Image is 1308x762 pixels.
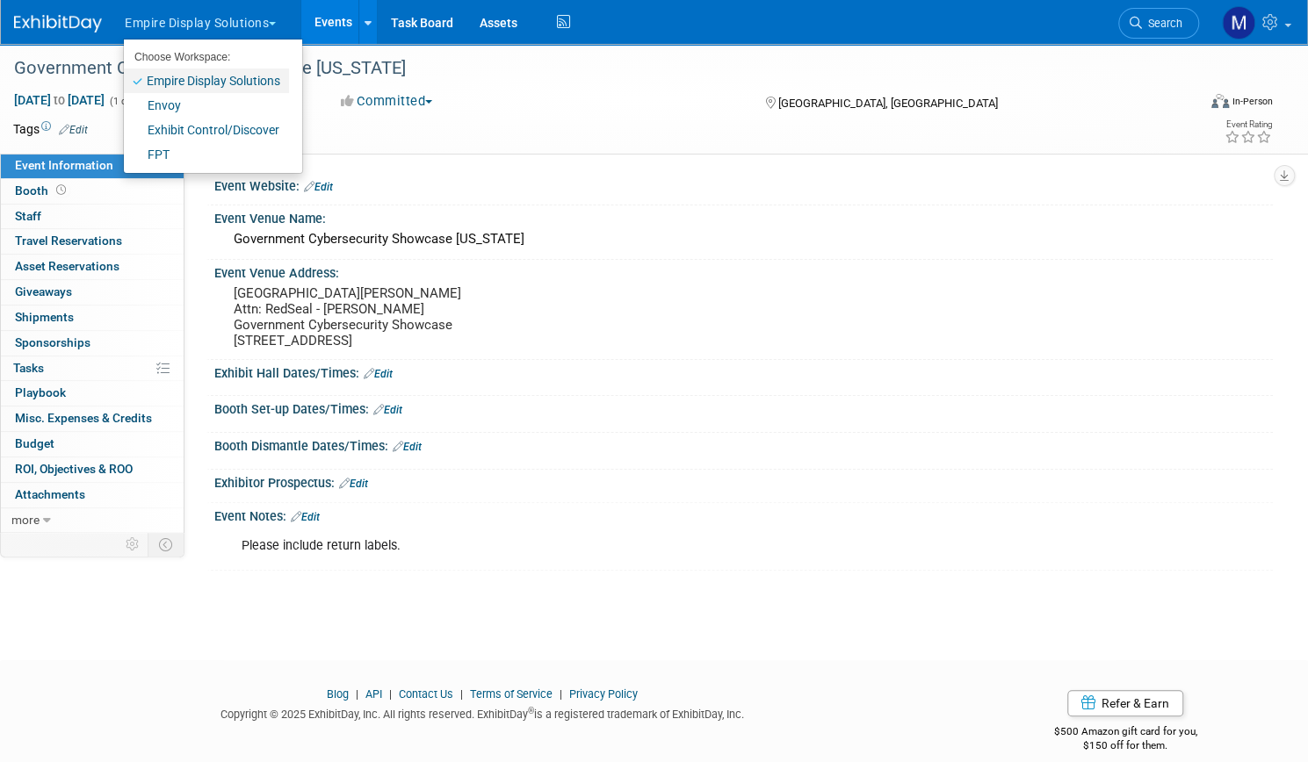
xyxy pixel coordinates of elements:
[124,68,289,93] a: Empire Display Solutions
[214,360,1273,383] div: Exhibit Hall Dates/Times:
[1118,8,1199,39] a: Search
[1,508,184,533] a: more
[13,702,951,722] div: Copyright © 2025 ExhibitDay, Inc. All rights reserved. ExhibitDay is a registered trademark of Ex...
[335,92,439,111] button: Committed
[11,513,40,527] span: more
[327,687,349,701] a: Blog
[214,396,1273,419] div: Booth Set-up Dates/Times:
[1,280,184,305] a: Giveaways
[1,306,184,330] a: Shipments
[385,687,396,701] span: |
[214,205,1273,227] div: Event Venue Name:
[8,53,1166,84] div: Government Cybersecurity Showcase [US_STATE]
[15,158,113,172] span: Event Information
[1,179,184,204] a: Booth
[15,259,119,273] span: Asset Reservations
[1,255,184,279] a: Asset Reservations
[978,738,1273,753] div: $150 off for them.
[569,687,638,701] a: Privacy Policy
[214,260,1273,282] div: Event Venue Address:
[15,411,152,425] span: Misc. Expenses & Credits
[214,470,1273,492] div: Exhibitor Prospectus:
[15,385,66,399] span: Playbook
[229,528,1070,564] div: Please include return labels.
[214,433,1273,456] div: Booth Dismantle Dates/Times:
[1,205,184,229] a: Staff
[15,183,69,198] span: Booth
[108,96,140,107] span: (1 day)
[228,226,1260,253] div: Government Cybersecurity Showcase [US_STATE]
[214,503,1273,526] div: Event Notes:
[978,713,1273,753] div: $500 Amazon gift card for you,
[15,462,133,476] span: ROI, Objectives & ROO
[365,687,382,701] a: API
[13,361,44,375] span: Tasks
[124,142,289,167] a: FPT
[351,687,363,701] span: |
[470,687,553,701] a: Terms of Service
[1,381,184,406] a: Playbook
[15,310,74,324] span: Shipments
[456,687,467,701] span: |
[399,687,453,701] a: Contact Us
[13,92,105,108] span: [DATE] [DATE]
[1,229,184,254] a: Travel Reservations
[291,511,320,523] a: Edit
[15,234,122,248] span: Travel Reservations
[214,173,1273,196] div: Event Website:
[393,441,422,453] a: Edit
[15,436,54,450] span: Budget
[1,154,184,178] a: Event Information
[124,93,289,118] a: Envoy
[14,15,102,32] img: ExhibitDay
[1,483,184,507] a: Attachments
[59,124,88,136] a: Edit
[124,118,289,142] a: Exhibit Control/Discover
[53,183,69,197] span: Booth not reserved yet
[234,285,636,349] pre: [GEOGRAPHIC_DATA][PERSON_NAME] Attn: RedSeal - [PERSON_NAME] Government Cybersecurity Showcase [S...
[1,406,184,431] a: Misc. Expenses & Credits
[15,487,85,501] span: Attachments
[528,706,534,715] sup: ®
[13,120,88,138] td: Tags
[1,457,184,482] a: ROI, Objectives & ROO
[1225,120,1272,129] div: Event Rating
[15,209,41,223] span: Staff
[118,533,148,556] td: Personalize Event Tab Strip
[148,533,184,556] td: Toggle Event Tabs
[1085,91,1273,118] div: Event Format
[1142,17,1182,30] span: Search
[555,687,567,701] span: |
[1067,690,1183,716] a: Refer & Earn
[1,432,184,456] a: Budget
[1,331,184,356] a: Sponsorships
[1,356,184,381] a: Tasks
[124,46,289,68] li: Choose Workspace:
[1211,94,1229,108] img: Format-Inperson.png
[15,284,72,298] span: Giveaways
[304,181,333,193] a: Edit
[1232,95,1273,108] div: In-Person
[51,93,68,107] span: to
[15,335,90,349] span: Sponsorships
[1222,6,1255,40] img: Matt h
[364,368,393,380] a: Edit
[373,404,402,416] a: Edit
[339,478,368,490] a: Edit
[778,97,998,110] span: [GEOGRAPHIC_DATA], [GEOGRAPHIC_DATA]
